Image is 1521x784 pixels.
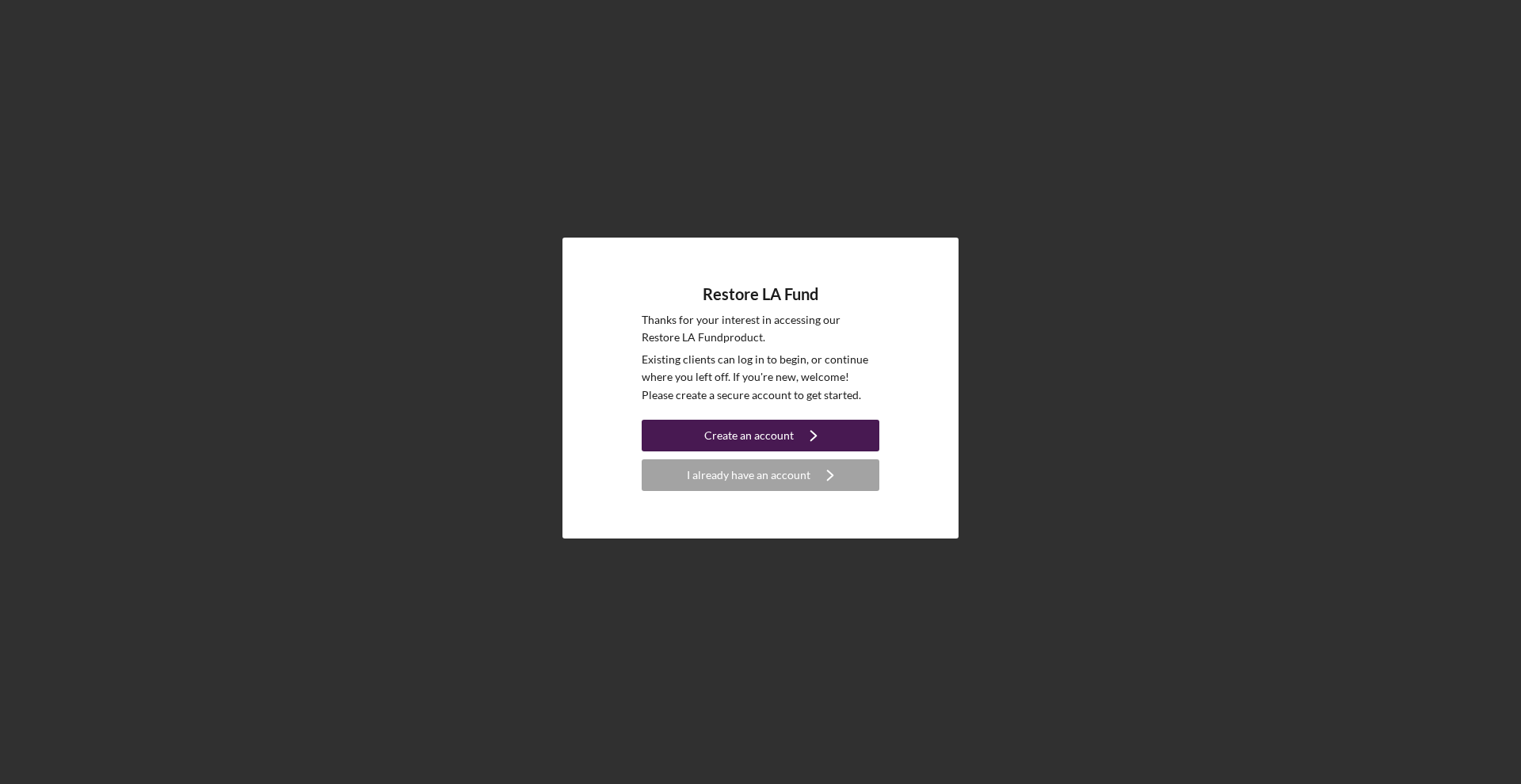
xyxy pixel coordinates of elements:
[703,285,818,303] h4: Restore LA Fund
[642,351,879,404] p: Existing clients can log in to begin, or continue where you left off. If you're new, welcome! Ple...
[642,311,879,347] p: Thanks for your interest in accessing our Restore LA Fund product.
[642,420,879,455] a: Create an account
[704,420,794,451] div: Create an account
[642,459,879,491] button: I already have an account
[687,459,810,491] div: I already have an account
[642,420,879,451] button: Create an account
